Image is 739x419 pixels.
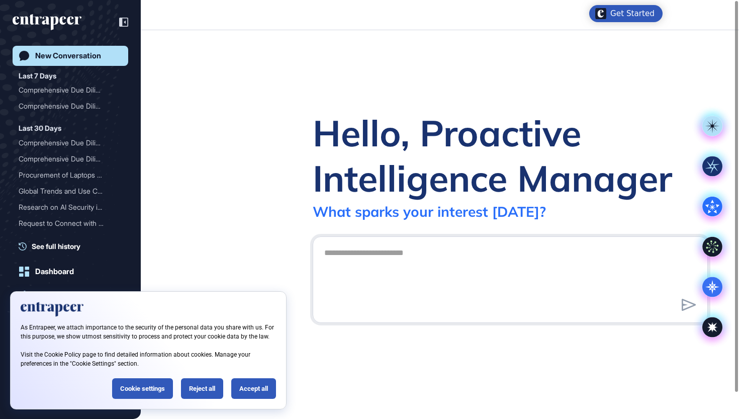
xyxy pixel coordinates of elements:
div: Comprehensive Due Diligen... [19,135,114,151]
div: Comprehensive Due Diligen... [19,151,114,167]
div: Dashboard [35,267,74,276]
a: Activities [13,286,128,306]
div: New Conversation [35,51,101,60]
div: Get Started [610,9,655,19]
div: Open Get Started checklist [589,5,663,22]
div: Request to Connect with R... [19,231,114,247]
div: Hello, Proactive Intelligence Manager [313,110,708,201]
div: Request to Connect with Reese [19,231,122,247]
div: Procurement of Laptops and Cisco Switches for Office Setup [19,167,122,183]
div: Global Trends and Use Cases of 3D Body Scanning in Retail: Focus on Uniqlo and Potential for Boyn... [19,183,122,199]
div: Comprehensive Due Diligence and Competitor Intelligence Report for WeFarm: Market Insights and St... [19,82,122,98]
div: Last 30 Days [19,122,61,134]
div: Research on AI Security in Enterprise Environments: Best Practices for Using Generative AI Tools ... [19,199,122,215]
div: Request to Connect with Reese [19,215,122,231]
div: Research on AI Security i... [19,199,114,215]
div: Comprehensive Due Diligence and Competitor Intelligence Report for Marsirius in Healthtech [19,135,122,151]
div: Procurement of Laptops an... [19,167,114,183]
a: See full history [19,241,128,252]
a: New Conversation [13,46,128,66]
div: Comprehensive Due Diligen... [19,82,114,98]
div: Comprehensive Due Diligen... [19,98,114,114]
div: Global Trends and Use Cas... [19,183,114,199]
img: launcher-image-alternative-text [595,8,606,19]
div: Request to Connect with R... [19,215,114,231]
a: Dashboard [13,262,128,282]
span: See full history [32,241,80,252]
div: Comprehensive Due Diligence and Competitor Intelligence Report for Sensed AI in the AI SAR Market [19,98,122,114]
div: Comprehensive Due Diligence Report for Healysense in AI-Driven Hybrid Solutions [19,151,122,167]
div: What sparks your interest [DATE]? [313,203,546,220]
div: Last 7 Days [19,70,56,82]
div: entrapeer-logo [13,14,81,30]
